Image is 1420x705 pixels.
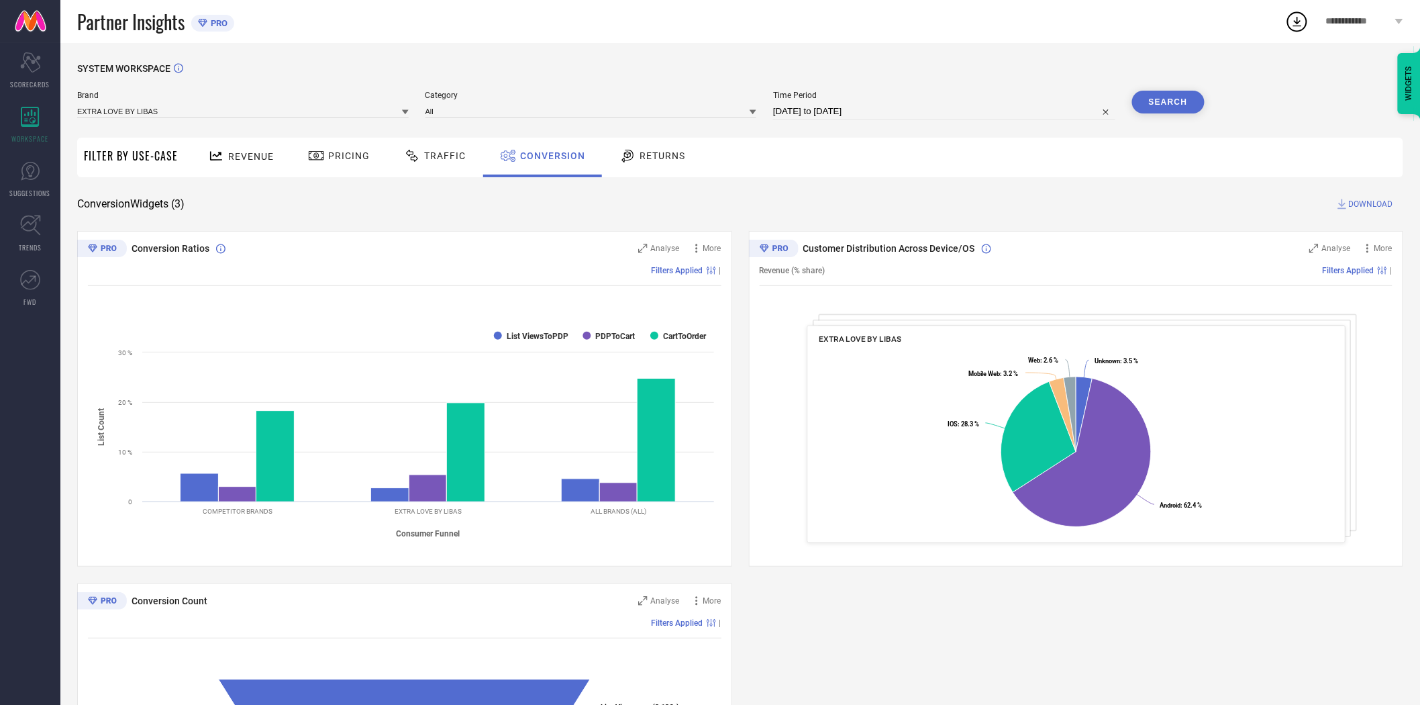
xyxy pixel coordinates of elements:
span: Filters Applied [1323,266,1374,275]
span: Revenue (% share) [760,266,825,275]
span: | [719,618,721,628]
span: Conversion Widgets ( 3 ) [77,197,185,211]
span: Partner Insights [77,8,185,36]
svg: Zoom [638,244,648,253]
text: : 62.4 % [1160,502,1202,510]
text: 0 [128,498,132,506]
span: More [1374,244,1392,253]
span: SCORECARDS [11,79,50,89]
text: 10 % [118,449,132,456]
span: TRENDS [19,242,42,252]
span: Analyse [1322,244,1351,253]
input: Select time period [773,103,1115,120]
text: 20 % [118,399,132,406]
span: Customer Distribution Across Device/OS [803,243,975,254]
span: Category [425,91,757,100]
tspan: Mobile Web [968,370,1000,377]
span: Filters Applied [652,266,703,275]
div: Open download list [1285,9,1309,34]
div: Premium [749,240,799,260]
svg: Zoom [1309,244,1319,253]
tspan: IOS [948,420,958,428]
span: FWD [24,297,37,307]
text: : 3.5 % [1095,358,1138,365]
text: : 3.2 % [968,370,1018,377]
span: DOWNLOAD [1349,197,1393,211]
span: EXTRA LOVE BY LIBAS [819,334,901,344]
span: SUGGESTIONS [10,188,51,198]
tspan: Web [1028,357,1040,365]
text: PDPToCart [596,332,636,341]
text: ALL BRANDS (ALL) [591,508,647,515]
span: Pricing [328,150,370,161]
text: List ViewsToPDP [507,332,568,341]
tspan: Android [1160,502,1180,510]
span: WORKSPACE [12,134,49,144]
span: Returns [640,150,685,161]
text: CartToOrder [663,332,707,341]
span: More [703,244,721,253]
svg: Zoom [638,596,648,606]
text: : 28.3 % [948,420,979,428]
span: Revenue [228,151,274,162]
span: Filters Applied [652,618,703,628]
tspan: Consumer Funnel [397,529,460,538]
div: Premium [77,592,127,612]
text: EXTRA LOVE BY LIBAS [395,508,462,515]
span: More [703,596,721,606]
span: | [1390,266,1392,275]
div: Premium [77,240,127,260]
span: Conversion Ratios [132,243,209,254]
text: COMPETITOR BRANDS [203,508,272,515]
span: | [719,266,721,275]
span: PRO [207,18,227,28]
span: Traffic [424,150,466,161]
span: Analyse [651,596,680,606]
span: Time Period [773,91,1115,100]
span: Brand [77,91,409,100]
span: SYSTEM WORKSPACE [77,63,170,74]
span: Conversion Count [132,596,207,606]
button: Search [1132,91,1205,113]
tspan: Unknown [1095,358,1120,365]
span: Filter By Use-Case [84,148,178,164]
text: 30 % [118,349,132,357]
text: : 2.6 % [1028,357,1058,365]
tspan: List Count [97,408,107,446]
span: Analyse [651,244,680,253]
span: Conversion [520,150,585,161]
